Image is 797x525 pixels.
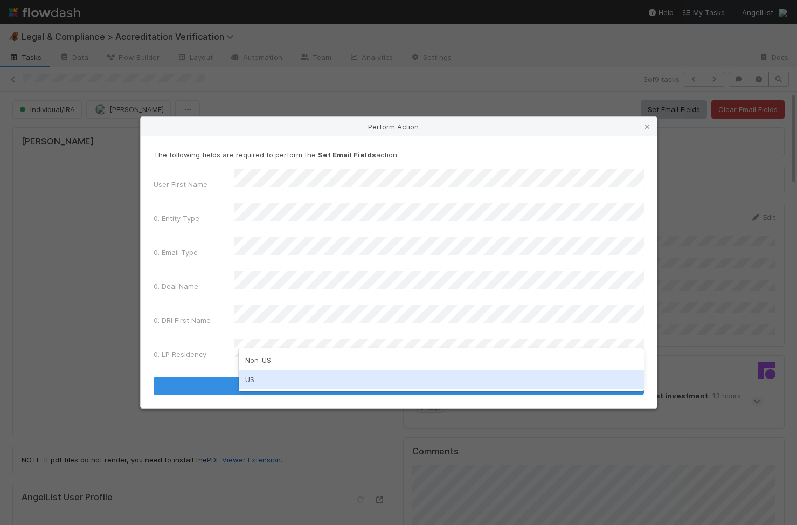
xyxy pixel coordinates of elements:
p: The following fields are required to perform the action: [154,149,644,160]
div: US [239,370,644,389]
div: Non-US [239,350,644,370]
label: 0. DRI First Name [154,315,211,326]
label: 0. Deal Name [154,281,198,292]
label: 0. LP Residency [154,349,206,360]
label: 0. Email Type [154,247,198,258]
div: Perform Action [141,117,657,136]
label: User First Name [154,179,207,190]
label: 0. Entity Type [154,213,199,224]
strong: Set Email Fields [318,150,376,159]
button: Set Email Fields [154,377,644,395]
